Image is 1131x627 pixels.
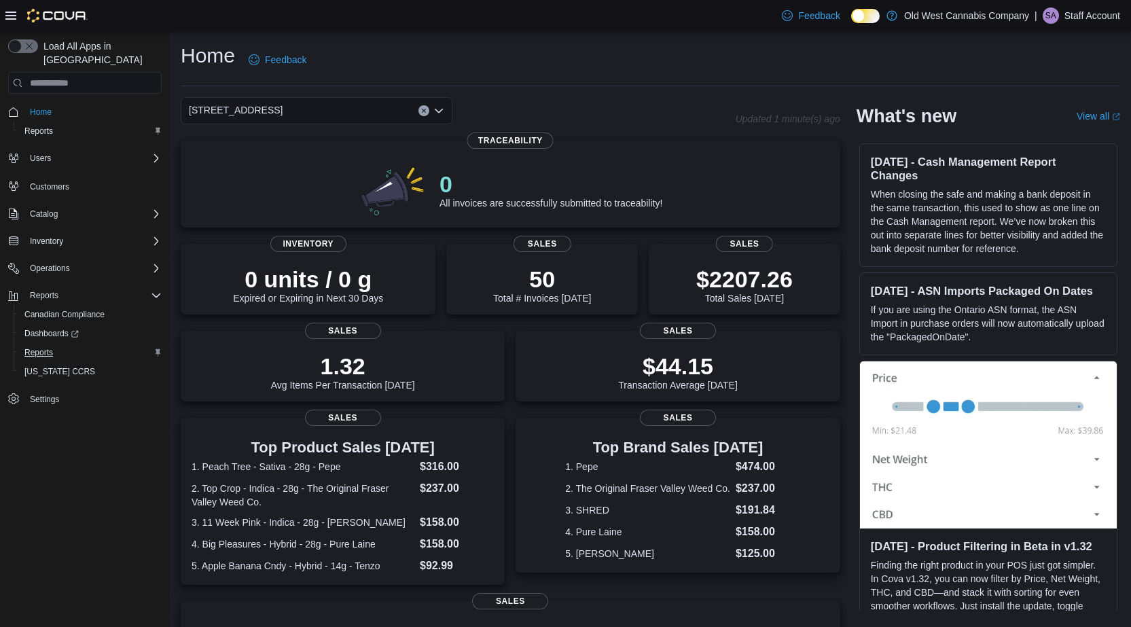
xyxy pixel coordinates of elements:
[19,306,110,323] a: Canadian Compliance
[467,132,554,149] span: Traceability
[189,102,283,118] span: [STREET_ADDRESS]
[433,105,444,116] button: Open list of options
[3,232,167,251] button: Inventory
[1035,7,1037,24] p: |
[871,187,1106,255] p: When closing the safe and making a bank deposit in the same transaction, this used to show as one...
[857,105,956,127] h2: What's new
[3,176,167,196] button: Customers
[420,514,494,531] dd: $158.00
[24,260,75,276] button: Operations
[27,9,88,22] img: Cova
[618,353,738,391] div: Transaction Average [DATE]
[696,266,793,293] p: $2207.26
[305,410,381,426] span: Sales
[24,287,64,304] button: Reports
[1043,7,1059,24] div: Staff Account
[3,149,167,168] button: Users
[736,524,791,540] dd: $158.00
[30,236,63,247] span: Inventory
[24,103,162,120] span: Home
[696,266,793,304] div: Total Sales [DATE]
[736,459,791,475] dd: $474.00
[192,537,414,551] dt: 4. Big Pleasures - Hybrid - 28g - Pure Laine
[24,260,162,276] span: Operations
[192,440,494,456] h3: Top Product Sales [DATE]
[243,46,312,73] a: Feedback
[233,266,383,293] p: 0 units / 0 g
[1077,111,1120,122] a: View allExternal link
[904,7,1029,24] p: Old West Cannabis Company
[439,171,662,198] p: 0
[736,113,840,124] p: Updated 1 minute(s) ago
[1045,7,1056,24] span: SA
[24,328,79,339] span: Dashboards
[24,179,75,195] a: Customers
[565,440,791,456] h3: Top Brand Sales [DATE]
[19,325,84,342] a: Dashboards
[24,150,162,166] span: Users
[493,266,591,304] div: Total # Invoices [DATE]
[565,482,730,495] dt: 2. The Original Fraser Valley Weed Co.
[3,204,167,223] button: Catalog
[30,153,51,164] span: Users
[851,9,880,23] input: Dark Mode
[24,206,63,222] button: Catalog
[420,536,494,552] dd: $158.00
[305,323,381,339] span: Sales
[736,480,791,497] dd: $237.00
[30,394,59,405] span: Settings
[30,209,58,219] span: Catalog
[3,389,167,409] button: Settings
[14,305,167,324] button: Canadian Compliance
[798,9,840,22] span: Feedback
[270,236,346,252] span: Inventory
[776,2,845,29] a: Feedback
[265,53,306,67] span: Feedback
[3,259,167,278] button: Operations
[19,344,162,361] span: Reports
[38,39,162,67] span: Load All Apps in [GEOGRAPHIC_DATA]
[871,155,1106,182] h3: [DATE] - Cash Management Report Changes
[472,593,548,609] span: Sales
[1112,113,1120,121] svg: External link
[30,290,58,301] span: Reports
[736,502,791,518] dd: $191.84
[565,503,730,517] dt: 3. SHRED
[24,287,162,304] span: Reports
[24,347,53,358] span: Reports
[871,303,1106,344] p: If you are using the Ontario ASN format, the ASN Import in purchase orders will now automatically...
[14,343,167,362] button: Reports
[640,323,716,339] span: Sales
[565,460,730,473] dt: 1. Pepe
[192,460,414,473] dt: 1. Peach Tree - Sativa - 28g - Pepe
[30,263,70,274] span: Operations
[19,325,162,342] span: Dashboards
[493,266,591,293] p: 50
[24,104,57,120] a: Home
[14,122,167,141] button: Reports
[30,107,52,118] span: Home
[24,150,56,166] button: Users
[24,206,162,222] span: Catalog
[24,391,65,408] a: Settings
[565,547,730,560] dt: 5. [PERSON_NAME]
[24,391,162,408] span: Settings
[14,362,167,381] button: [US_STATE] CCRS
[19,344,58,361] a: Reports
[14,324,167,343] a: Dashboards
[3,286,167,305] button: Reports
[420,480,494,497] dd: $237.00
[271,353,415,391] div: Avg Items Per Transaction [DATE]
[871,539,1106,553] h3: [DATE] - Product Filtering in Beta in v1.32
[19,123,58,139] a: Reports
[24,366,95,377] span: [US_STATE] CCRS
[851,23,852,24] span: Dark Mode
[420,459,494,475] dd: $316.00
[19,363,101,380] a: [US_STATE] CCRS
[716,236,773,252] span: Sales
[418,105,429,116] button: Clear input
[192,482,414,509] dt: 2. Top Crop - Indica - 28g - The Original Fraser Valley Weed Co.
[618,353,738,380] p: $44.15
[271,353,415,380] p: 1.32
[24,233,69,249] button: Inventory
